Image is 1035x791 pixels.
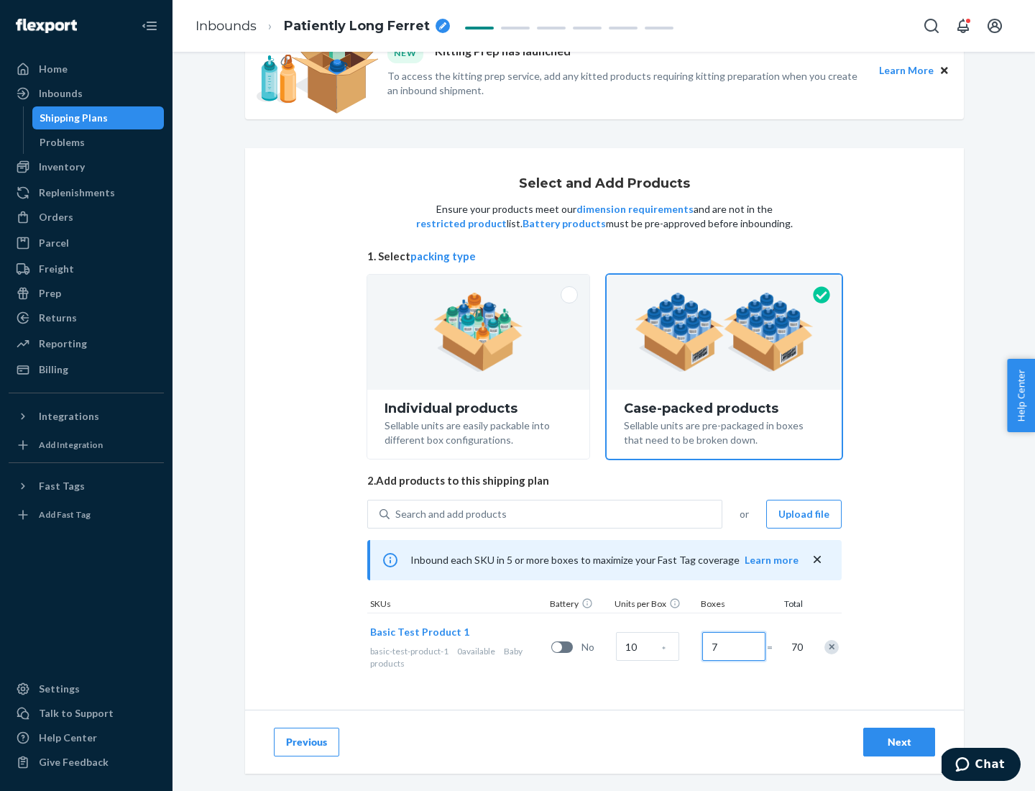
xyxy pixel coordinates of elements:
div: Home [39,62,68,76]
div: Orders [39,210,73,224]
a: Shipping Plans [32,106,165,129]
a: Settings [9,677,164,700]
span: 0 available [457,646,495,657]
input: Case Quantity [616,632,679,661]
button: Basic Test Product 1 [370,625,469,639]
p: Ensure your products meet our and are not in the list. must be pre-approved before inbounding. [415,202,794,231]
div: Search and add products [395,507,507,521]
button: Previous [274,728,339,756]
a: Add Integration [9,434,164,457]
div: Sellable units are pre-packaged in boxes that need to be broken down. [624,416,824,447]
a: Inbounds [195,18,257,34]
div: Parcel [39,236,69,250]
button: Close [937,63,952,78]
button: Open notifications [949,12,977,40]
span: 70 [788,640,803,654]
a: Parcel [9,232,164,255]
a: Prep [9,282,164,305]
span: Basic Test Product 1 [370,626,469,638]
p: To access the kitting prep service, add any kitted products requiring kitting preparation when yo... [387,69,866,98]
ol: breadcrumbs [184,5,461,47]
a: Add Fast Tag [9,503,164,526]
div: Billing [39,362,68,377]
span: No [581,640,610,654]
img: case-pack.59cecea509d18c883b923b81aeac6d0b.png [635,293,814,372]
button: Learn more [745,553,799,567]
button: close [810,552,824,567]
div: Integrations [39,409,99,424]
div: Replenishments [39,186,115,200]
div: Settings [39,682,80,696]
button: Battery products [523,216,606,231]
div: Remove Item [824,640,839,654]
img: individual-pack.facf35554cb0f1810c75b2bd6df2d64e.png [433,293,523,372]
button: Close Navigation [135,12,164,40]
button: Integrations [9,405,164,428]
div: Prep [39,286,61,301]
input: Number of boxes [702,632,765,661]
div: Inbound each SKU in 5 or more boxes to maximize your Fast Tag coverage [367,540,842,580]
p: Kitting Prep has launched [435,43,571,63]
div: Freight [39,262,74,276]
div: Talk to Support [39,706,114,721]
span: 2. Add products to this shipping plan [367,473,842,488]
div: NEW [387,43,423,63]
a: Reporting [9,332,164,355]
div: Problems [40,135,85,150]
div: Inventory [39,160,85,174]
iframe: Opens a widget where you can chat to one of our agents [942,748,1021,784]
a: Replenishments [9,181,164,204]
div: Total [770,598,806,613]
span: basic-test-product-1 [370,646,448,657]
div: Returns [39,311,77,325]
button: Fast Tags [9,475,164,498]
h1: Select and Add Products [519,177,690,191]
div: Add Integration [39,439,103,451]
span: 1. Select [367,249,842,264]
div: Case-packed products [624,401,824,416]
button: Talk to Support [9,702,164,725]
button: Open Search Box [917,12,946,40]
button: Give Feedback [9,751,164,774]
span: = [767,640,781,654]
a: Inventory [9,155,164,178]
button: Help Center [1007,359,1035,432]
button: Learn More [879,63,934,78]
div: Inbounds [39,86,83,101]
button: packing type [410,249,476,264]
img: Flexport logo [16,19,77,33]
div: Battery [547,598,612,613]
span: or [740,507,749,521]
div: Fast Tags [39,479,85,493]
button: Next [863,728,935,756]
a: Inbounds [9,82,164,105]
a: Returns [9,306,164,329]
div: Reporting [39,337,87,351]
div: Baby products [370,645,546,669]
div: Individual products [385,401,572,416]
div: Add Fast Tag [39,508,91,521]
div: Give Feedback [39,755,109,769]
div: Shipping Plans [40,111,108,125]
a: Help Center [9,726,164,749]
a: Orders [9,206,164,229]
button: dimension requirements [576,202,694,216]
button: Upload file [766,500,842,529]
a: Home [9,58,164,81]
div: Help Center [39,731,97,745]
a: Billing [9,358,164,381]
div: SKUs [367,598,547,613]
div: Next [875,735,923,749]
button: Open account menu [980,12,1009,40]
span: Patiently Long Ferret [284,17,430,36]
div: Sellable units are easily packable into different box configurations. [385,416,572,447]
div: Boxes [698,598,770,613]
button: restricted product [416,216,507,231]
a: Freight [9,257,164,280]
div: Units per Box [612,598,698,613]
a: Problems [32,131,165,154]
